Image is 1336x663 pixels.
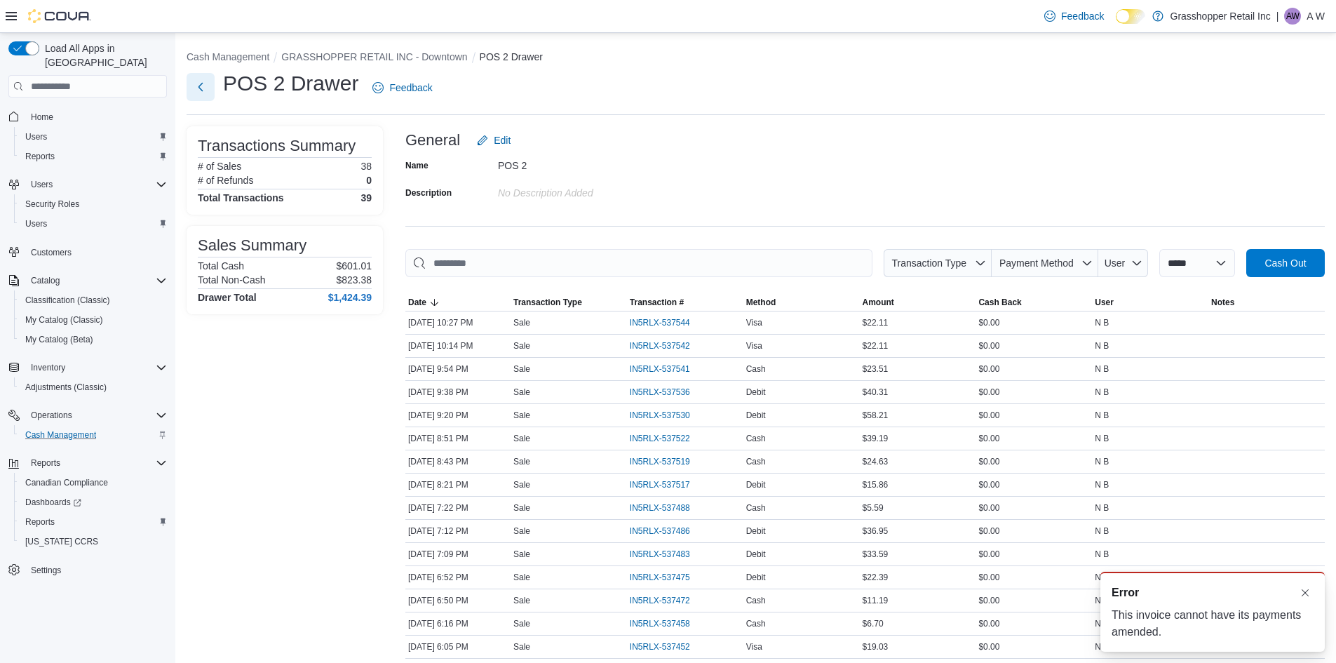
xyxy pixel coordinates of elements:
[513,433,530,444] p: Sale
[976,294,1092,311] button: Cash Back
[498,154,686,171] div: POS 2
[20,292,167,309] span: Classification (Classic)
[1307,8,1325,25] p: A W
[39,41,167,69] span: Load All Apps in [GEOGRAPHIC_DATA]
[1039,2,1109,30] a: Feedback
[746,410,766,421] span: Debit
[1098,249,1148,277] button: User
[630,523,704,540] button: IN5RLX-537486
[31,362,65,373] span: Inventory
[3,242,173,262] button: Customers
[25,131,47,142] span: Users
[14,194,173,214] button: Security Roles
[405,430,511,447] div: [DATE] 8:51 PM
[746,317,762,328] span: Visa
[25,429,96,441] span: Cash Management
[480,51,543,62] button: POS 2 Drawer
[978,297,1021,308] span: Cash Back
[14,473,173,493] button: Canadian Compliance
[20,474,167,491] span: Canadian Compliance
[20,128,53,145] a: Users
[630,337,704,354] button: IN5RLX-537542
[976,500,1092,516] div: $0.00
[1095,525,1109,537] span: N B
[630,615,704,632] button: IN5RLX-537458
[25,516,55,528] span: Reports
[992,249,1098,277] button: Payment Method
[1095,479,1109,490] span: N B
[746,525,766,537] span: Debit
[408,297,426,308] span: Date
[25,359,167,376] span: Inventory
[1284,8,1301,25] div: A W
[25,455,66,471] button: Reports
[25,176,58,193] button: Users
[405,132,460,149] h3: General
[1297,584,1314,601] button: Dismiss toast
[14,330,173,349] button: My Catalog (Beta)
[25,295,110,306] span: Classification (Classic)
[513,479,530,490] p: Sale
[630,572,690,583] span: IN5RLX-537475
[976,592,1092,609] div: $0.00
[630,297,684,308] span: Transaction #
[630,638,704,655] button: IN5RLX-537452
[1095,340,1109,351] span: N B
[863,363,889,375] span: $23.51
[25,477,108,488] span: Canadian Compliance
[198,161,241,172] h6: # of Sales
[976,384,1092,401] div: $0.00
[1095,297,1114,308] span: User
[630,618,690,629] span: IN5RLX-537458
[1276,8,1279,25] p: |
[863,410,889,421] span: $58.21
[405,314,511,331] div: [DATE] 10:27 PM
[3,560,173,580] button: Settings
[25,151,55,162] span: Reports
[20,128,167,145] span: Users
[746,340,762,351] span: Visa
[863,641,889,652] span: $19.03
[20,312,167,328] span: My Catalog (Classic)
[630,430,704,447] button: IN5RLX-537522
[746,387,766,398] span: Debit
[1112,584,1314,601] div: Notification
[1105,257,1126,269] span: User
[25,314,103,326] span: My Catalog (Classic)
[863,433,889,444] span: $39.19
[198,260,244,272] h6: Total Cash
[25,455,167,471] span: Reports
[1211,297,1234,308] span: Notes
[863,387,889,398] span: $40.31
[630,525,690,537] span: IN5RLX-537486
[14,147,173,166] button: Reports
[20,494,87,511] a: Dashboards
[1095,317,1109,328] span: N B
[630,340,690,351] span: IN5RLX-537542
[513,456,530,467] p: Sale
[630,500,704,516] button: IN5RLX-537488
[513,387,530,398] p: Sale
[328,292,372,303] h4: $1,424.39
[976,546,1092,563] div: $0.00
[25,407,167,424] span: Operations
[20,427,102,443] a: Cash Management
[14,425,173,445] button: Cash Management
[198,237,306,254] h3: Sales Summary
[630,361,704,377] button: IN5RLX-537541
[976,569,1092,586] div: $0.00
[405,569,511,586] div: [DATE] 6:52 PM
[405,546,511,563] div: [DATE] 7:09 PM
[884,249,992,277] button: Transaction Type
[630,479,690,490] span: IN5RLX-537517
[8,100,167,617] nav: Complex example
[31,565,61,576] span: Settings
[25,561,167,579] span: Settings
[746,363,766,375] span: Cash
[630,569,704,586] button: IN5RLX-537475
[198,192,284,203] h4: Total Transactions
[25,359,71,376] button: Inventory
[630,314,704,331] button: IN5RLX-537544
[198,292,257,303] h4: Drawer Total
[405,407,511,424] div: [DATE] 9:20 PM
